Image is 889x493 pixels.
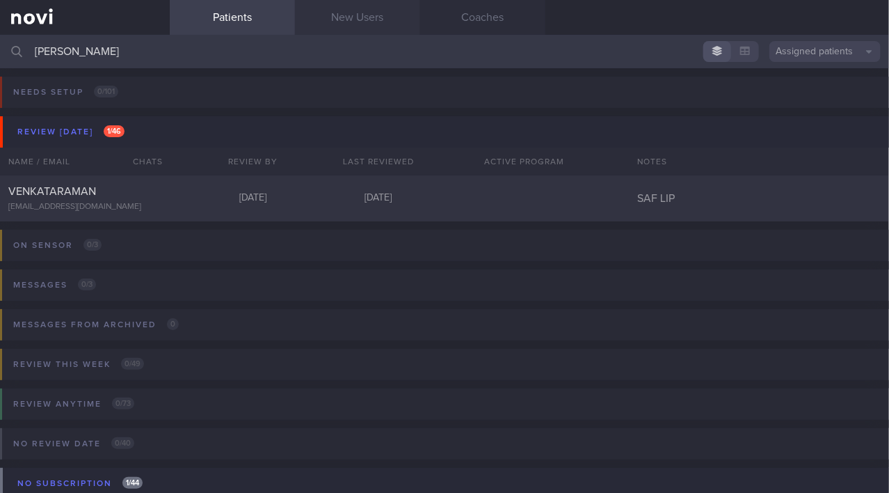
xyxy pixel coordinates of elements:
[316,148,441,175] div: Last Reviewed
[629,191,889,205] div: SAF LIP
[10,355,147,374] div: Review this week
[10,276,99,295] div: Messages
[167,318,179,330] span: 0
[114,148,170,175] div: Chats
[111,437,134,449] span: 0 / 40
[112,398,134,409] span: 0 / 73
[191,192,316,205] div: [DATE]
[10,83,122,102] div: Needs setup
[10,236,105,255] div: On sensor
[10,435,138,453] div: No review date
[8,186,96,197] span: VENKATARAMAN
[14,474,146,493] div: No subscription
[629,148,889,175] div: Notes
[10,315,182,334] div: Messages from Archived
[441,148,608,175] div: Active Program
[78,279,96,290] span: 0 / 3
[769,41,881,62] button: Assigned patients
[14,123,128,141] div: Review [DATE]
[8,202,161,212] div: [EMAIL_ADDRESS][DOMAIN_NAME]
[94,86,118,97] span: 0 / 101
[104,125,125,137] span: 1 / 46
[122,477,143,489] span: 1 / 44
[121,358,144,370] span: 0 / 49
[83,239,102,251] span: 0 / 3
[10,395,138,414] div: Review anytime
[316,192,441,205] div: [DATE]
[191,148,316,175] div: Review By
